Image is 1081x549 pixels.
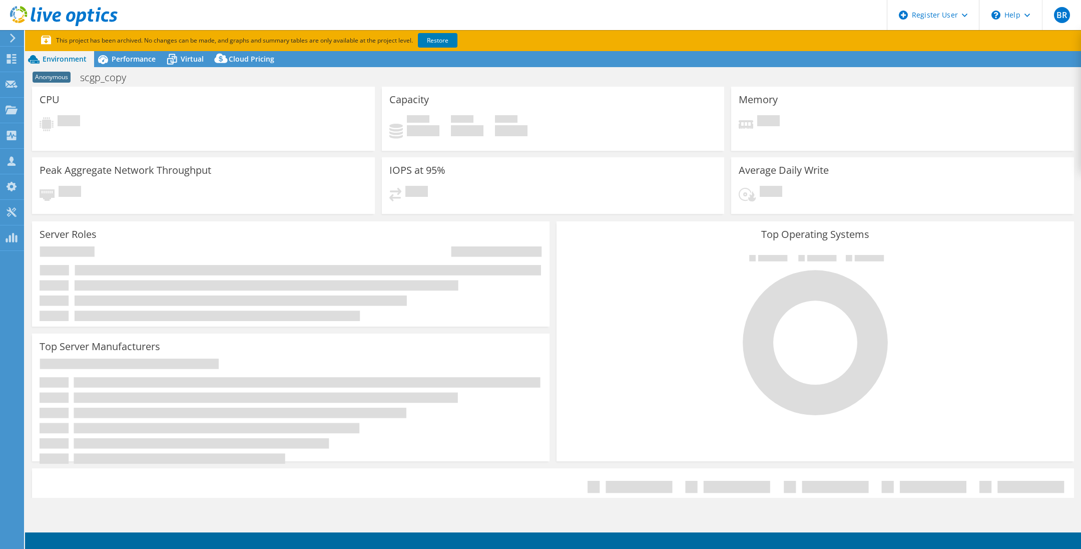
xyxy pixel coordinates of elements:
[407,125,439,136] h4: 0 GiB
[40,165,211,176] h3: Peak Aggregate Network Throughput
[41,35,531,46] p: This project has been archived. No changes can be made, and graphs and summary tables are only av...
[58,115,80,129] span: Pending
[564,229,1066,240] h3: Top Operating Systems
[495,125,527,136] h4: 0 GiB
[229,54,274,64] span: Cloud Pricing
[40,341,160,352] h3: Top Server Manufacturers
[40,94,60,105] h3: CPU
[495,115,517,125] span: Total
[1054,7,1070,23] span: BR
[760,186,782,199] span: Pending
[40,229,97,240] h3: Server Roles
[43,54,87,64] span: Environment
[405,186,428,199] span: Pending
[407,115,429,125] span: Used
[739,165,829,176] h3: Average Daily Write
[451,125,483,136] h4: 0 GiB
[739,94,778,105] h3: Memory
[757,115,780,129] span: Pending
[451,115,473,125] span: Free
[418,33,457,48] a: Restore
[389,94,429,105] h3: Capacity
[59,186,81,199] span: Pending
[33,72,71,83] span: Anonymous
[991,11,1000,20] svg: \n
[389,165,445,176] h3: IOPS at 95%
[112,54,156,64] span: Performance
[76,72,142,83] h1: scgp_copy
[181,54,204,64] span: Virtual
